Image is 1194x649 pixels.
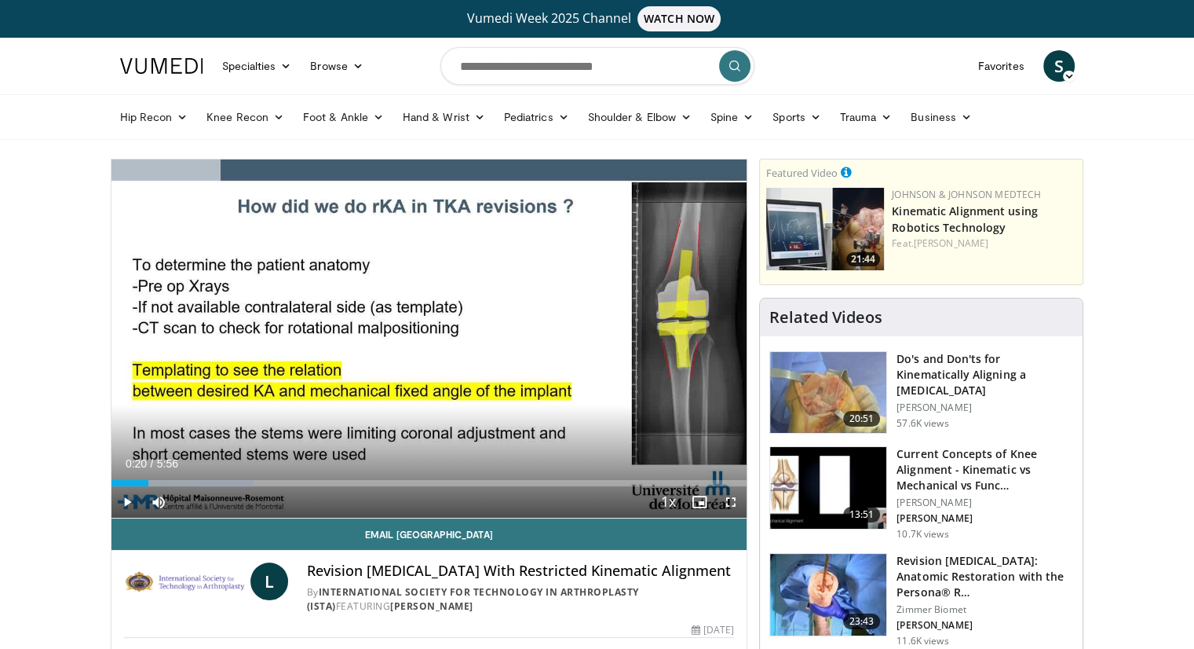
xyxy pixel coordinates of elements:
a: [PERSON_NAME] [390,599,473,613]
p: [PERSON_NAME] [896,497,1073,509]
a: Sports [763,101,831,133]
a: S [1043,50,1075,82]
h3: Revision [MEDICAL_DATA]: Anatomic Restoration with the Persona® R… [896,553,1073,600]
a: Johnson & Johnson MedTech [892,188,1041,201]
p: 10.7K views [896,528,948,541]
p: [PERSON_NAME] [896,512,1073,525]
img: howell_knee_1.png.150x105_q85_crop-smart_upscale.jpg [770,352,886,434]
button: Mute [143,486,174,518]
a: Favorites [969,50,1034,82]
h3: Current Concepts of Knee Alignment - Kinematic vs Mechanical vs Func… [896,446,1073,493]
a: Spine [701,101,763,133]
span: 21:44 [846,252,880,266]
a: 13:51 Current Concepts of Knee Alignment - Kinematic vs Mechanical vs Func… [PERSON_NAME] [PERSON... [769,446,1073,541]
h3: Do's and Don'ts for Kinematically Aligning a [MEDICAL_DATA] [896,351,1073,398]
a: Specialties [213,50,301,82]
small: Featured Video [766,166,838,180]
a: L [250,563,288,600]
div: [DATE] [692,623,734,637]
span: WATCH NOW [637,6,721,31]
input: Search topics, interventions [440,47,754,85]
a: Business [901,101,981,133]
a: Hip Recon [111,101,198,133]
button: Playback Rate [652,486,684,518]
p: [PERSON_NAME] [896,619,1073,632]
img: 85482610-0380-4aae-aa4a-4a9be0c1a4f1.150x105_q85_crop-smart_upscale.jpg [766,188,884,270]
a: Vumedi Week 2025 ChannelWATCH NOW [122,6,1072,31]
span: 13:51 [843,507,881,522]
a: Shoulder & Elbow [579,101,701,133]
div: Progress Bar [111,480,747,486]
span: 0:20 [126,457,147,470]
a: Hand & Wrist [393,101,495,133]
p: Zimmer Biomet [896,603,1073,616]
div: By FEATURING [307,585,734,614]
a: International Society for Technology in Arthroplasty (ISTA) [307,585,639,613]
p: 11.6K views [896,635,948,647]
a: 23:43 Revision [MEDICAL_DATA]: Anatomic Restoration with the Persona® R… Zimmer Biomet [PERSON_NA... [769,553,1073,647]
a: 21:44 [766,188,884,270]
button: Play [111,486,143,518]
button: Fullscreen [715,486,747,518]
h4: Related Videos [769,308,882,327]
video-js: Video Player [111,159,747,519]
img: ab6dcc5e-23fe-4b2c-862c-91d6e6d499b4.150x105_q85_crop-smart_upscale.jpg [770,447,886,529]
a: 20:51 Do's and Don'ts for Kinematically Aligning a [MEDICAL_DATA] [PERSON_NAME] 57.6K views [769,351,1073,434]
p: [PERSON_NAME] [896,401,1073,414]
span: 20:51 [843,411,881,427]
div: Feat. [892,236,1076,251]
a: Kinematic Alignment using Robotics Technology [892,203,1038,235]
p: 57.6K views [896,417,948,430]
a: [PERSON_NAME] [914,236,988,250]
span: 23:43 [843,614,881,629]
a: Pediatrics [495,101,579,133]
span: / [151,457,154,470]
a: Foot & Ankle [294,101,393,133]
a: Knee Recon [197,101,294,133]
span: 5:56 [157,457,178,470]
h4: Revision [MEDICAL_DATA] With Restricted Kinematic Alignment [307,563,734,580]
img: International Society for Technology in Arthroplasty (ISTA) [124,563,244,600]
a: Email [GEOGRAPHIC_DATA] [111,519,747,550]
img: 82aed814-74a6-417c-912b-6e8fe9b5b7d4.150x105_q85_crop-smart_upscale.jpg [770,554,886,636]
button: Enable picture-in-picture mode [684,486,715,518]
a: Trauma [831,101,902,133]
a: Browse [301,50,373,82]
img: VuMedi Logo [120,58,203,74]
